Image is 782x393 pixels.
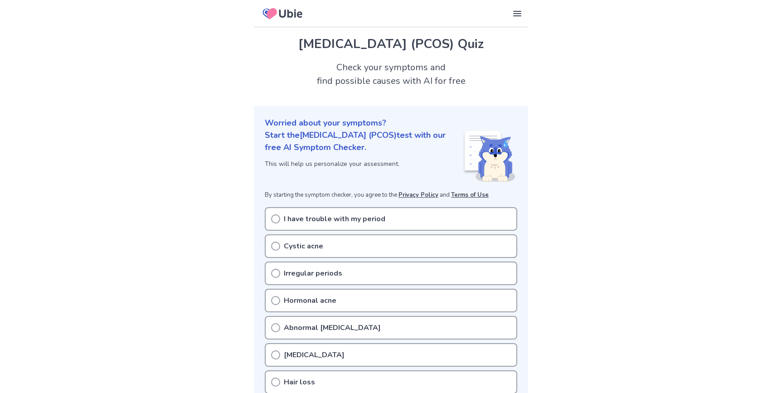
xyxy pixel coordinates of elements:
h1: [MEDICAL_DATA] (PCOS) Quiz [265,34,517,53]
p: Worried about your symptoms? [265,117,517,129]
p: [MEDICAL_DATA] [284,349,345,360]
img: Shiba [463,131,515,182]
p: Hormonal acne [284,295,336,306]
p: This will help us personalize your assessment. [265,159,463,169]
p: Cystic acne [284,241,323,252]
h2: Check your symptoms and find possible causes with AI for free [254,61,528,88]
p: By starting the symptom checker, you agree to the and [265,191,517,200]
p: I have trouble with my period [284,213,385,224]
a: Terms of Use [451,191,489,199]
p: Start the [MEDICAL_DATA] (PCOS) test with our free AI Symptom Checker. [265,129,463,154]
p: Abnormal [MEDICAL_DATA] [284,322,381,333]
a: Privacy Policy [398,191,438,199]
p: Irregular periods [284,268,342,279]
p: Hair loss [284,377,315,388]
